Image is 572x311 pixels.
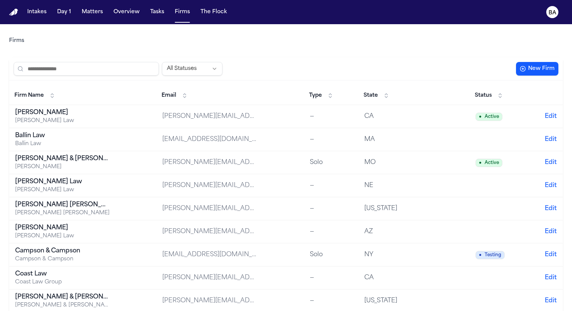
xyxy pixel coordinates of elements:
[475,92,492,99] span: Status
[476,251,505,259] span: Testing
[172,5,193,19] button: Firms
[162,296,257,305] div: [PERSON_NAME][EMAIL_ADDRESS][DOMAIN_NAME]
[479,252,482,258] span: ●
[15,269,110,279] div: Coast Law
[364,227,459,236] div: AZ
[310,112,352,121] div: —
[310,181,352,190] div: —
[310,204,352,213] div: —
[545,158,557,167] button: Edit
[305,90,337,102] button: Type
[110,5,143,19] button: Overview
[364,112,459,121] div: CA
[15,163,110,171] div: [PERSON_NAME]
[310,158,352,167] div: Solo
[162,273,257,282] div: [PERSON_NAME][EMAIL_ADDRESS][DOMAIN_NAME]
[15,302,110,309] div: [PERSON_NAME] & [PERSON_NAME], P.C.
[9,37,24,45] nav: Breadcrumb
[162,250,257,259] div: [EMAIL_ADDRESS][DOMAIN_NAME]
[516,62,558,76] button: New Firm
[162,135,257,144] div: [EMAIL_ADDRESS][DOMAIN_NAME]
[310,250,352,259] div: Solo
[471,90,507,102] button: Status
[364,273,459,282] div: CA
[15,117,110,125] div: [PERSON_NAME] Law
[310,135,352,144] div: —
[364,181,459,190] div: NE
[15,140,110,148] div: Ballin Law
[545,181,557,190] button: Edit
[309,92,322,99] span: Type
[15,108,110,117] div: [PERSON_NAME]
[15,177,110,186] div: [PERSON_NAME] Law
[364,296,459,305] div: [US_STATE]
[545,273,557,282] button: Edit
[162,204,257,213] div: [PERSON_NAME][EMAIL_ADDRESS][PERSON_NAME][DOMAIN_NAME]
[310,296,352,305] div: —
[364,250,459,259] div: NY
[197,5,230,19] button: The Flock
[15,209,110,217] div: [PERSON_NAME] [PERSON_NAME]
[364,92,378,99] span: State
[79,5,106,19] button: Matters
[545,204,557,213] button: Edit
[15,154,110,163] div: [PERSON_NAME] & [PERSON_NAME]
[310,227,352,236] div: —
[147,5,167,19] button: Tasks
[476,113,502,121] span: Active
[158,90,191,102] button: Email
[545,112,557,121] button: Edit
[162,158,257,167] div: [PERSON_NAME][EMAIL_ADDRESS][DOMAIN_NAME]
[364,135,459,144] div: MA
[545,135,557,144] button: Edit
[15,186,110,194] div: [PERSON_NAME] Law
[15,200,110,209] div: [PERSON_NAME] [PERSON_NAME]
[162,227,257,236] div: [PERSON_NAME][EMAIL_ADDRESS][DOMAIN_NAME]
[15,232,110,240] div: [PERSON_NAME] Law
[9,9,18,16] img: Finch Logo
[476,159,502,167] span: Active
[162,181,257,190] div: [PERSON_NAME][EMAIL_ADDRESS][PERSON_NAME][DOMAIN_NAME]
[9,9,18,16] a: Home
[15,292,110,302] div: [PERSON_NAME] & [PERSON_NAME]
[364,204,459,213] div: [US_STATE]
[162,112,257,121] div: [PERSON_NAME][EMAIL_ADDRESS][DOMAIN_NAME]
[9,37,24,45] a: Firms
[15,279,110,286] div: Coast Law Group
[54,5,74,19] button: Day 1
[545,296,557,305] button: Edit
[11,90,59,102] button: Firm Name
[479,160,482,166] span: ●
[15,131,110,140] div: Ballin Law
[545,250,557,259] button: Edit
[15,255,110,263] div: Campson & Campson
[545,227,557,236] button: Edit
[162,92,176,99] span: Email
[15,223,110,232] div: [PERSON_NAME]
[360,90,393,102] button: State
[364,158,459,167] div: MO
[24,5,50,19] button: Intakes
[15,246,110,255] div: Campson & Campson
[479,114,482,120] span: ●
[310,273,352,282] div: —
[14,92,44,99] span: Firm Name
